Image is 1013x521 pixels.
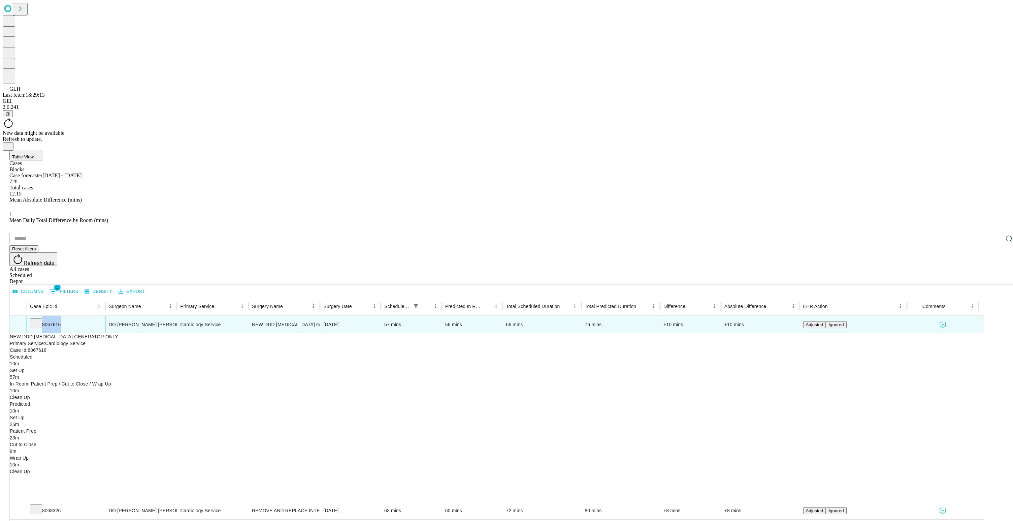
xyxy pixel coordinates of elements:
[10,421,324,434] div: Patient Prep - 25m
[117,286,147,297] button: Export
[803,507,826,514] button: Adjusted
[767,302,777,311] button: Sort
[284,302,293,311] button: Sort
[370,302,379,311] button: Menu
[10,341,45,346] span: Primary Service :
[10,334,118,339] span: NEW DDD [MEDICAL_DATA] GENERATOR ONLY
[3,142,13,151] button: Close
[826,507,846,514] button: Ignored
[10,388,19,393] span: 10m
[724,502,796,519] div: +8 mins
[637,302,646,311] button: Sort
[663,316,718,333] div: +10 mins
[180,316,245,333] div: Cardiology Service
[12,154,34,159] span: Table View
[482,302,491,311] button: Sort
[10,354,33,360] span: Scheduled
[142,302,151,311] button: Sort
[45,341,86,346] span: Cardiology Service
[828,302,838,311] button: Sort
[237,302,247,311] button: Menu
[10,434,299,448] div: Cut to Close - 23m
[491,302,501,311] button: Menu
[686,302,695,311] button: Sort
[10,442,36,447] span: Cut to Close
[946,302,956,311] button: Sort
[828,322,844,327] span: Ignored
[3,117,1010,151] div: New data might be availableRefresh to update.Close
[309,302,318,311] button: Menu
[109,304,141,309] div: Surgeon Name
[10,368,25,373] span: Set Up
[13,320,23,330] button: Collapse
[585,304,636,309] div: Total Predicted Duration
[323,502,378,519] div: [DATE]
[252,502,317,519] div: REMOVE AND REPLACE INTERNAL CARDIAC [MEDICAL_DATA], MULTIPEL LEAD
[9,211,12,217] span: 1
[3,136,1010,142] div: Refresh to update.
[10,415,25,420] span: Set Up
[9,179,18,184] span: 728
[109,502,174,519] div: DO [PERSON_NAME] [PERSON_NAME] Do
[9,197,82,203] span: Mean Absolute Difference (mins)
[24,260,55,266] span: Refresh data
[10,455,29,461] span: Wrap Up
[561,302,570,311] button: Sort
[3,130,1010,136] div: New data might be available
[585,502,657,519] div: 80 mins
[5,111,10,116] span: @
[353,302,362,311] button: Sort
[30,304,57,309] div: Case Epic Id
[806,508,823,513] span: Adjusted
[180,304,214,309] div: Primary Service
[9,217,108,223] span: Mean Daily Total Difference by Room (mins)
[10,462,19,467] span: 10m
[663,304,685,309] div: Difference
[9,173,42,178] span: Case forecaster
[506,316,578,333] div: 66 mins
[570,302,580,311] button: Menu
[789,302,798,311] button: Menu
[109,316,174,333] div: DO [PERSON_NAME] [PERSON_NAME] Do
[649,302,658,311] button: Menu
[10,381,111,387] span: In-Room: Patient Prep / Cut to Close / Wrap Up
[10,401,30,407] span: Predicted
[10,407,136,421] div: Set Up - 10m
[10,395,30,400] span: Clean Up
[10,469,30,474] span: Clean Up
[9,151,43,160] button: Table View
[94,302,104,311] button: Menu
[445,502,499,519] div: 60 mins
[10,428,36,434] span: Patient Prep
[431,302,440,311] button: Menu
[166,302,175,311] button: Menu
[54,284,61,291] span: 1
[10,448,110,461] div: Wrap Up - 8m
[215,302,224,311] button: Sort
[10,361,19,366] span: 10m
[9,185,33,190] span: Total cases
[724,316,796,333] div: +10 mins
[48,286,80,297] button: Show filters
[384,316,438,333] div: 57 mins
[506,502,578,519] div: 72 mins
[896,302,905,311] button: Menu
[9,86,21,92] span: GLH
[663,502,718,519] div: +8 mins
[828,508,844,513] span: Ignored
[445,316,499,333] div: 56 mins
[3,98,1010,104] div: GEI
[13,505,23,517] button: Expand
[42,173,81,178] span: [DATE] - [DATE]
[10,461,136,475] div: Clean Up - 10m
[10,422,19,427] span: 25m
[30,502,102,519] div: 8068326
[803,304,828,309] div: EHR Action
[710,302,719,311] button: Menu
[10,374,727,387] div: In-Room: Patient Prep / Cut to Close / Wrap Up - 57m
[10,408,19,413] span: 10m
[585,316,657,333] div: 76 mins
[10,360,136,374] div: Set Up - 10m
[10,387,136,401] div: Clean Up - 10m
[506,304,560,309] div: Total Scheduled Duration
